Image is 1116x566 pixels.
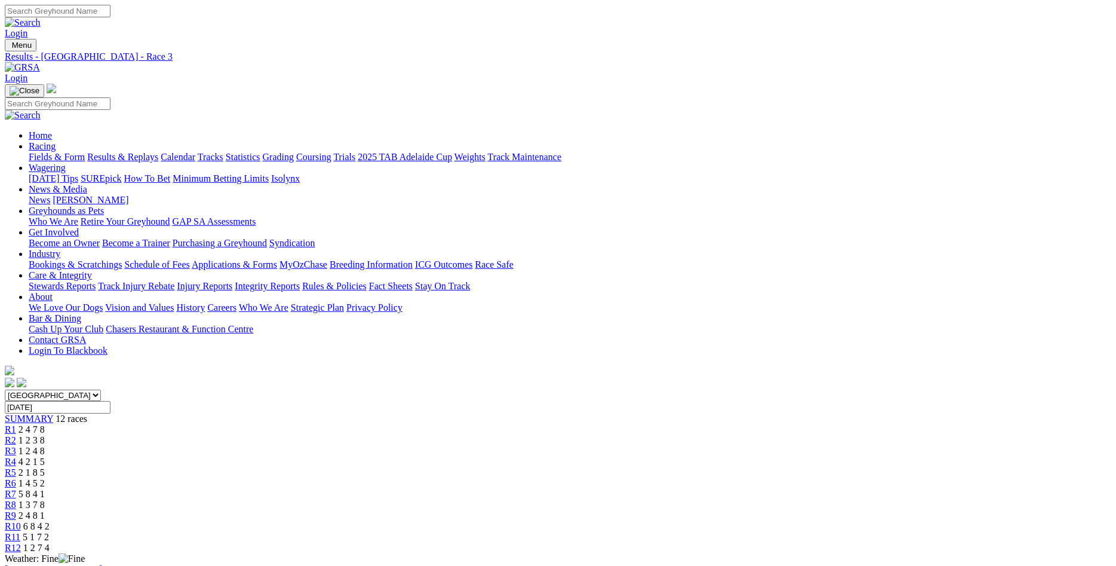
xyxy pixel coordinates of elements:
button: Toggle navigation [5,84,44,97]
a: MyOzChase [279,259,327,270]
a: Who We Are [29,216,78,227]
a: Schedule of Fees [124,259,189,270]
a: Track Maintenance [488,152,561,162]
a: Industry [29,249,60,259]
a: Login To Blackbook [29,345,107,356]
a: [PERSON_NAME] [53,195,128,205]
img: facebook.svg [5,378,14,387]
img: Search [5,110,41,121]
img: Fine [59,553,85,564]
div: Get Involved [29,238,1111,249]
span: Menu [12,41,32,50]
a: Contact GRSA [29,335,86,345]
a: Race Safe [475,259,513,270]
a: Applications & Forms [192,259,277,270]
a: R5 [5,467,16,478]
a: Cash Up Your Club [29,324,103,334]
span: 1 3 7 8 [19,500,45,510]
a: R12 [5,543,21,553]
a: Login [5,28,27,38]
a: Fields & Form [29,152,85,162]
a: Isolynx [271,173,300,183]
span: 5 1 7 2 [23,532,49,542]
a: SUREpick [81,173,121,183]
a: How To Bet [124,173,171,183]
a: Rules & Policies [302,281,367,291]
a: GAP SA Assessments [173,216,256,227]
a: R8 [5,500,16,510]
img: GRSA [5,62,40,73]
a: Who We Are [239,302,288,313]
a: Results - [GEOGRAPHIC_DATA] - Race 3 [5,51,1111,62]
a: Fact Sheets [369,281,413,291]
a: R10 [5,521,21,531]
a: Become an Owner [29,238,100,248]
span: 12 races [56,414,87,424]
a: Wagering [29,163,66,173]
button: Toggle navigation [5,39,36,51]
input: Select date [5,401,110,414]
a: R1 [5,424,16,435]
a: Integrity Reports [235,281,300,291]
a: Calendar [161,152,195,162]
span: 2 4 8 1 [19,510,45,521]
span: Weather: Fine [5,553,85,564]
a: ICG Outcomes [415,259,472,270]
a: Greyhounds as Pets [29,206,104,216]
a: Coursing [296,152,331,162]
span: R9 [5,510,16,521]
a: History [176,302,205,313]
a: Bookings & Scratchings [29,259,122,270]
a: Privacy Policy [346,302,402,313]
a: R4 [5,457,16,467]
a: Purchasing a Greyhound [173,238,267,248]
a: Become a Trainer [102,238,170,248]
input: Search [5,97,110,110]
img: Search [5,17,41,28]
a: About [29,292,53,302]
div: Care & Integrity [29,281,1111,292]
a: Statistics [226,152,260,162]
span: 4 2 1 5 [19,457,45,467]
span: 1 2 7 4 [23,543,50,553]
a: Stewards Reports [29,281,96,291]
span: 1 2 3 8 [19,435,45,445]
a: We Love Our Dogs [29,302,103,313]
a: Syndication [269,238,315,248]
a: 2025 TAB Adelaide Cup [358,152,452,162]
a: Home [29,130,52,140]
a: Care & Integrity [29,270,92,280]
a: Results & Replays [87,152,158,162]
a: R11 [5,532,20,542]
a: R3 [5,446,16,456]
div: Industry [29,259,1111,270]
a: Strategic Plan [291,302,344,313]
a: Stay On Track [415,281,470,291]
a: Track Injury Rebate [98,281,174,291]
a: R6 [5,478,16,488]
img: logo-grsa-white.png [47,84,56,93]
input: Search [5,5,110,17]
a: R7 [5,489,16,499]
div: Bar & Dining [29,324,1111,335]
span: 5 8 4 1 [19,489,45,499]
a: R2 [5,435,16,445]
a: Retire Your Greyhound [81,216,170,227]
div: Racing [29,152,1111,163]
a: Racing [29,141,56,151]
a: SUMMARY [5,414,53,424]
img: logo-grsa-white.png [5,366,14,375]
a: News [29,195,50,205]
a: Injury Reports [177,281,232,291]
span: 6 8 4 2 [23,521,50,531]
